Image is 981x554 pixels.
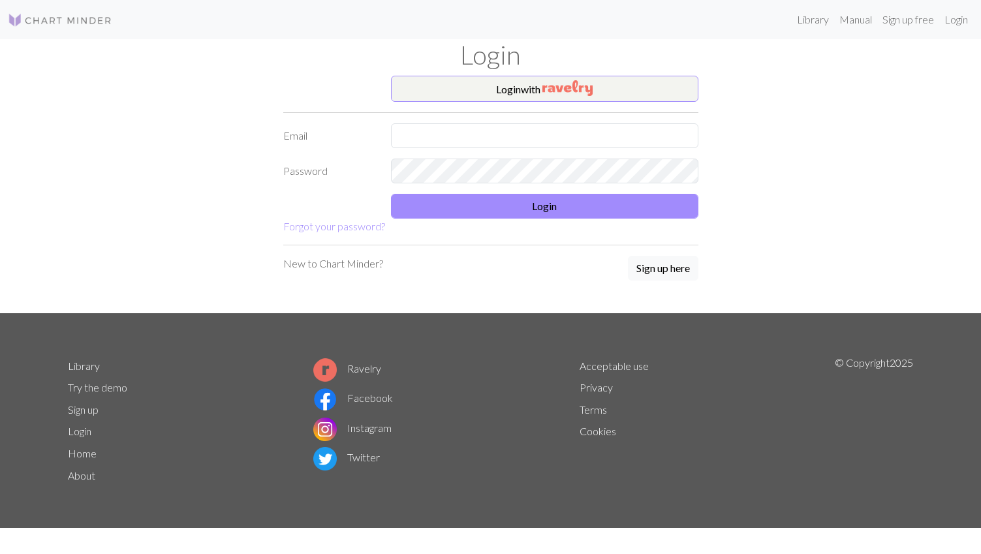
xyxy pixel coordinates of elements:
[628,256,698,282] a: Sign up here
[628,256,698,281] button: Sign up here
[939,7,973,33] a: Login
[542,80,593,96] img: Ravelry
[792,7,834,33] a: Library
[68,360,100,372] a: Library
[60,39,922,70] h1: Login
[834,7,877,33] a: Manual
[580,381,613,393] a: Privacy
[68,403,99,416] a: Sign up
[580,425,616,437] a: Cookies
[313,418,337,441] img: Instagram logo
[283,256,383,271] p: New to Chart Minder?
[275,123,383,148] label: Email
[313,422,392,434] a: Instagram
[391,194,698,219] button: Login
[313,447,337,470] img: Twitter logo
[877,7,939,33] a: Sign up free
[68,447,97,459] a: Home
[68,469,95,482] a: About
[8,12,112,28] img: Logo
[68,381,127,393] a: Try the demo
[313,392,393,404] a: Facebook
[275,159,383,183] label: Password
[68,425,91,437] a: Login
[313,451,380,463] a: Twitter
[313,358,337,382] img: Ravelry logo
[835,355,913,487] p: © Copyright 2025
[283,220,385,232] a: Forgot your password?
[313,388,337,411] img: Facebook logo
[580,403,607,416] a: Terms
[313,362,381,375] a: Ravelry
[580,360,649,372] a: Acceptable use
[391,76,698,102] button: Loginwith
